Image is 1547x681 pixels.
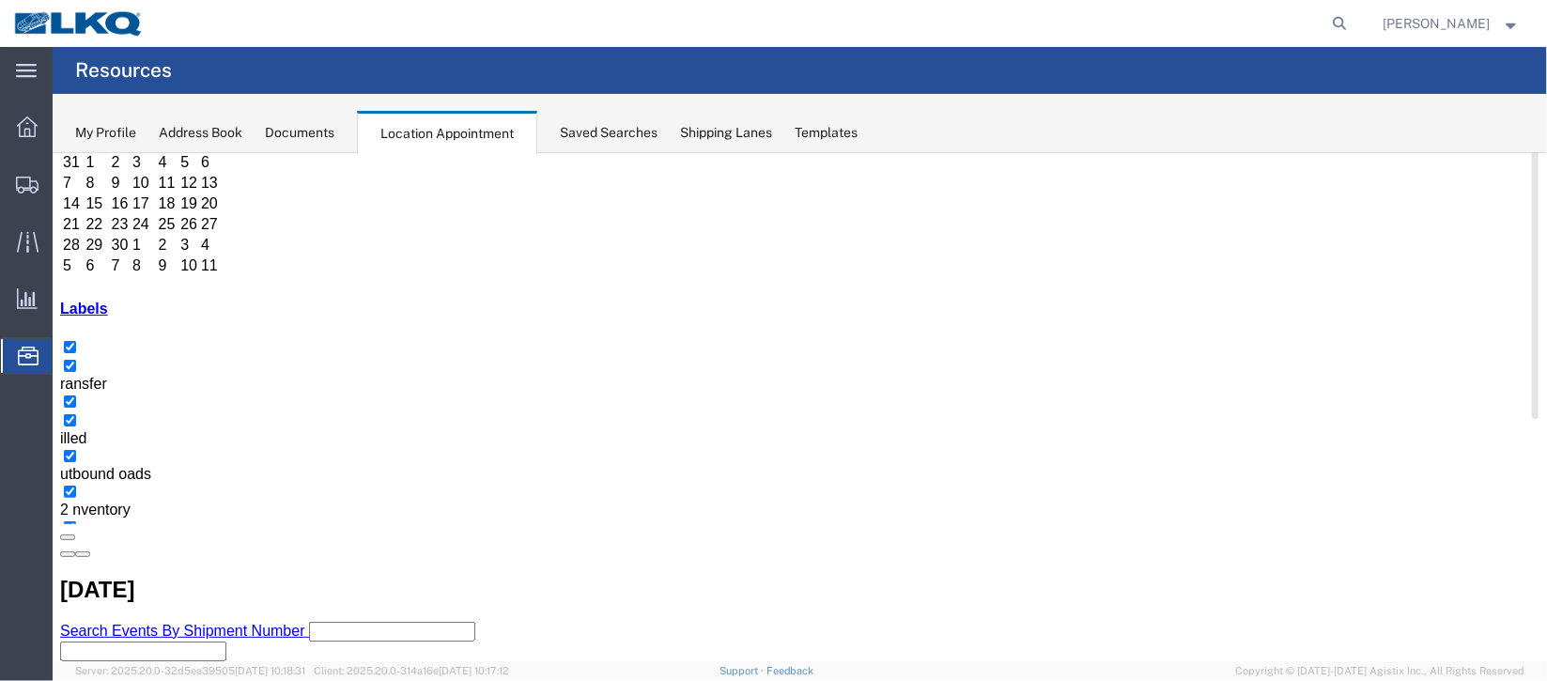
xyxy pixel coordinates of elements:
[235,665,305,676] span: [DATE] 10:18:31
[680,123,772,143] div: Shipping Lanes
[13,9,145,38] img: logo
[766,665,814,676] a: Feedback
[357,111,537,154] div: Location Appointment
[1383,12,1522,35] button: [PERSON_NAME]
[75,47,172,94] h4: Resources
[560,123,657,143] div: Saved Searches
[159,123,242,143] div: Address Book
[75,123,136,143] div: My Profile
[75,665,305,676] span: Server: 2025.20.0-32d5ea39505
[53,153,1547,661] iframe: FS Legacy Container
[439,665,509,676] span: [DATE] 10:17:12
[265,123,334,143] div: Documents
[719,665,766,676] a: Support
[1384,13,1491,34] span: Christopher Sanchez
[1235,663,1524,679] span: Copyright © [DATE]-[DATE] Agistix Inc., All Rights Reserved
[795,123,858,143] div: Templates
[314,665,509,676] span: Client: 2025.20.0-314a16e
